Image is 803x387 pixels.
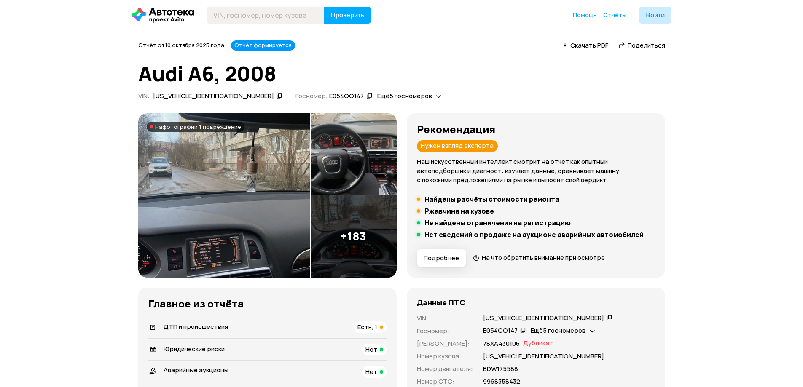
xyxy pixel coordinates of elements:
span: Ещё 5 госномеров [531,326,585,335]
span: Дубликат [523,339,553,348]
span: Нет [365,345,377,354]
a: На что обратить внимание при осмотре [473,253,605,262]
div: Нужен взгляд эксперта [417,140,498,152]
span: Юридические риски [164,344,225,353]
p: Номер кузова : [417,352,473,361]
h1: Audi A6, 2008 [138,62,665,85]
p: Номер двигателя : [417,364,473,374]
span: VIN : [138,91,150,100]
h5: Нет сведений о продаже на аукционе аварийных автомобилей [424,230,644,239]
p: VIN : [417,314,473,323]
span: ДТП и происшествия [164,322,228,331]
span: Госномер: [295,91,328,100]
div: [US_VEHICLE_IDENTIFICATION_NUMBER] [153,92,274,101]
button: Проверить [324,7,371,24]
h5: Найдены расчёты стоимости ремонта [424,195,559,203]
p: [US_VEHICLE_IDENTIFICATION_NUMBER] [483,352,604,361]
a: Отчёты [603,11,626,19]
span: Ещё 5 госномеров [377,91,432,100]
p: 9968358432 [483,377,520,386]
h5: Ржавчина на кузове [424,207,494,215]
a: Скачать PDF [562,41,608,50]
p: Госномер : [417,326,473,336]
span: Подробнее [424,254,459,262]
div: [US_VEHICLE_IDENTIFICATION_NUMBER] [483,314,604,323]
div: Отчёт формируется [231,40,295,51]
button: Войти [639,7,671,24]
span: Скачать PDF [570,41,608,50]
p: 78ХА430106 [483,339,520,348]
input: VIN, госномер, номер кузова [207,7,324,24]
h5: Не найдены ограничения на регистрацию [424,219,571,227]
span: Войти [646,12,665,19]
span: На фотографии 1 повреждение [155,123,241,130]
div: Е054ОО147 [329,92,364,101]
p: Наш искусственный интеллект смотрит на отчёт как опытный автоподборщик и диагност: изучает данные... [417,157,655,185]
h4: Данные ПТС [417,298,465,307]
span: Проверить [330,12,364,19]
span: Нет [365,367,377,376]
h3: Главное из отчёта [148,298,387,310]
span: Отчёт от 10 октября 2025 года [138,41,224,49]
a: Поделиться [618,41,665,50]
h3: Рекомендация [417,123,655,135]
div: Е054ОО147 [483,326,518,335]
span: Аварийные аукционы [164,366,228,374]
span: На что обратить внимание при осмотре [482,253,605,262]
p: ВDW175588 [483,364,518,374]
span: Поделиться [628,41,665,50]
p: [PERSON_NAME] : [417,339,473,348]
a: Помощь [573,11,597,19]
p: Номер СТС : [417,377,473,386]
span: Есть, 1 [357,323,377,331]
button: Подробнее [417,249,466,267]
